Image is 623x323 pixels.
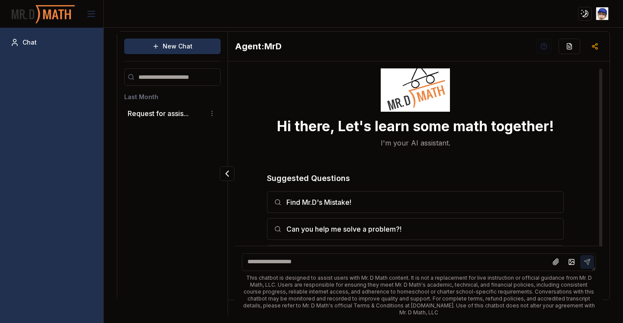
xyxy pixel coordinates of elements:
h3: Last Month [124,93,221,101]
img: PromptOwl [11,3,76,26]
button: Conversation options [207,108,217,119]
button: Help Videos [536,39,552,54]
button: Collapse panel [220,166,234,181]
span: Chat [22,38,37,47]
button: New Chat [124,39,221,54]
button: What mistakes do students typically make when they are doing a problem like this? [267,245,564,267]
button: Can you help me solve a problem?! [267,218,564,240]
a: Chat [7,35,96,50]
h3: Hi there, Let's learn some math together! [277,119,554,134]
img: Welcome Owl [381,26,450,111]
h3: Suggested Questions [267,172,564,184]
p: I'm your AI assistant. [381,138,450,148]
button: Request for assis... [128,108,189,119]
h2: MrD [235,40,282,52]
img: ACg8ocIO2841Mozcr1gHaM9IgppFxCZO92R4mcj8c4yRSndqSay5Yao=s96-c [596,7,609,20]
button: Re-Fill Questions [559,39,580,54]
button: Find Mr.D's Mistake! [267,191,564,213]
div: This chatbot is designed to assist users with Mr. D Math content. It is not a replacement for liv... [242,275,596,316]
